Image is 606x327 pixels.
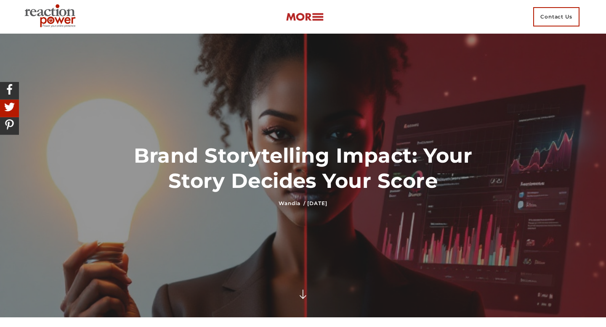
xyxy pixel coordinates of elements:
[307,200,327,206] time: [DATE]
[533,7,579,26] span: Contact Us
[21,2,82,32] img: Executive Branding | Personal Branding Agency
[2,82,17,97] img: Share On Facebook
[2,117,17,132] img: Share On Pinterest
[286,12,324,22] img: more-btn.png
[127,143,479,193] h1: Brand Storytelling Impact: Your Story Decides Your Score
[279,200,306,206] a: Wandia /
[2,100,17,114] img: Share On Twitter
